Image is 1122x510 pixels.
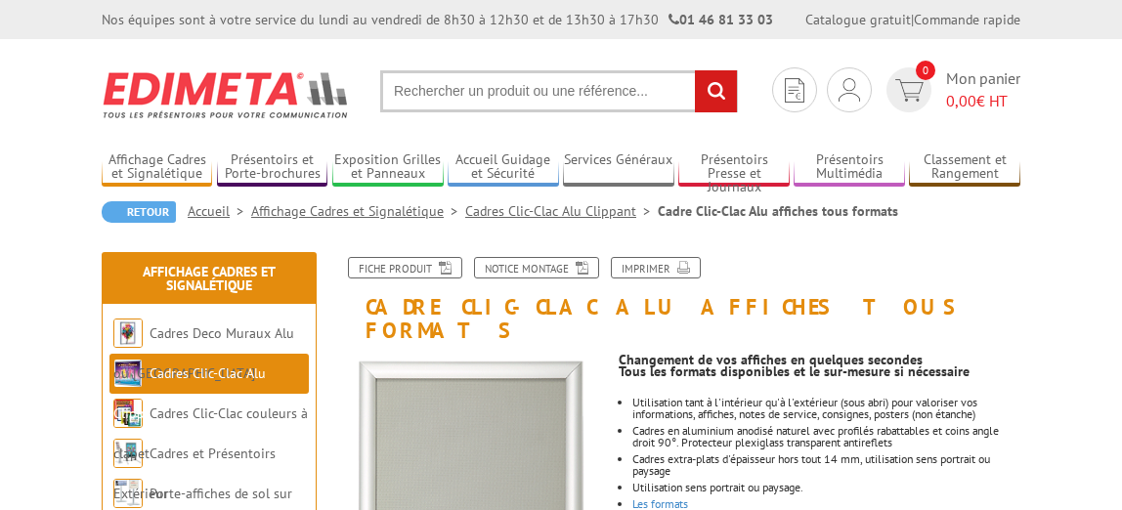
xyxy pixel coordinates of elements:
a: Présentoirs Presse et Journaux [678,151,789,184]
a: Accueil Guidage et Sécurité [448,151,558,184]
a: Fiche produit [348,257,462,278]
a: devis rapide 0 Mon panier 0,00€ HT [882,67,1020,112]
span: 0,00 [946,91,976,110]
li: Utilisation tant à l'intérieur qu'à l'extérieur (sous abri) pour valoriser vos informations, affi... [632,397,1020,420]
span: Mon panier [946,67,1020,112]
a: Imprimer [611,257,701,278]
img: Edimeta [102,59,351,131]
a: Exposition Grilles et Panneaux [332,151,443,184]
p: Tous les formats disponibles et le sur-mesure si nécessaire [619,365,1020,377]
a: Affichage Cadres et Signalétique [143,263,276,294]
div: Nos équipes sont à votre service du lundi au vendredi de 8h30 à 12h30 et de 13h30 à 17h30 [102,10,773,29]
input: Rechercher un produit ou une référence... [380,70,738,112]
img: devis rapide [895,79,924,102]
a: Classement et Rangement [909,151,1019,184]
a: Présentoirs et Porte-brochures [217,151,327,184]
li: Cadre Clic-Clac Alu affiches tous formats [658,201,898,221]
span: € HT [946,90,1020,112]
li: Utilisation sens portrait ou paysage. [632,482,1020,493]
p: Changement de vos affiches en quelques secondes [619,354,1020,365]
div: | [805,10,1020,29]
a: Accueil [188,202,251,220]
a: Commande rapide [914,11,1020,28]
a: Affichage Cadres et Signalétique [251,202,465,220]
span: 0 [916,61,935,80]
img: devis rapide [785,78,804,103]
a: Retour [102,201,176,223]
h1: Cadre Clic-Clac Alu affiches tous formats [322,257,1035,342]
a: Cadres Deco Muraux Alu ou [GEOGRAPHIC_DATA] [113,324,294,382]
li: Cadres en aluminium anodisé naturel avec profilés rabattables et coins angle droit 90°. Protecteu... [632,425,1020,448]
a: Notice Montage [474,257,599,278]
input: rechercher [695,70,737,112]
img: devis rapide [839,78,860,102]
a: Services Généraux [563,151,673,184]
strong: 01 46 81 33 03 [669,11,773,28]
a: Affichage Cadres et Signalétique [102,151,212,184]
li: Cadres extra-plats d'épaisseur hors tout 14 mm, utilisation sens portrait ou paysage [632,453,1020,477]
a: Cadres Clic-Clac Alu Clippant [465,202,658,220]
a: Catalogue gratuit [805,11,911,28]
a: Présentoirs Multimédia [794,151,904,184]
img: Cadres Deco Muraux Alu ou Bois [113,319,143,348]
